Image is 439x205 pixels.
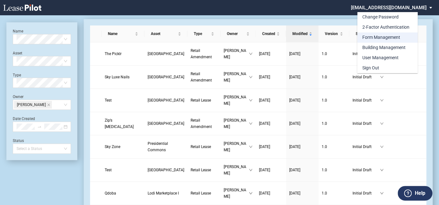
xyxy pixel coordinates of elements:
div: Change Password [362,14,399,20]
button: Help [398,186,432,201]
div: Building Management [362,45,406,51]
div: 2-Factor Authentication [362,24,409,31]
div: Form Management [362,34,400,41]
div: User Management [362,55,399,61]
div: Sign Out [362,65,379,71]
label: Help [415,189,425,197]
